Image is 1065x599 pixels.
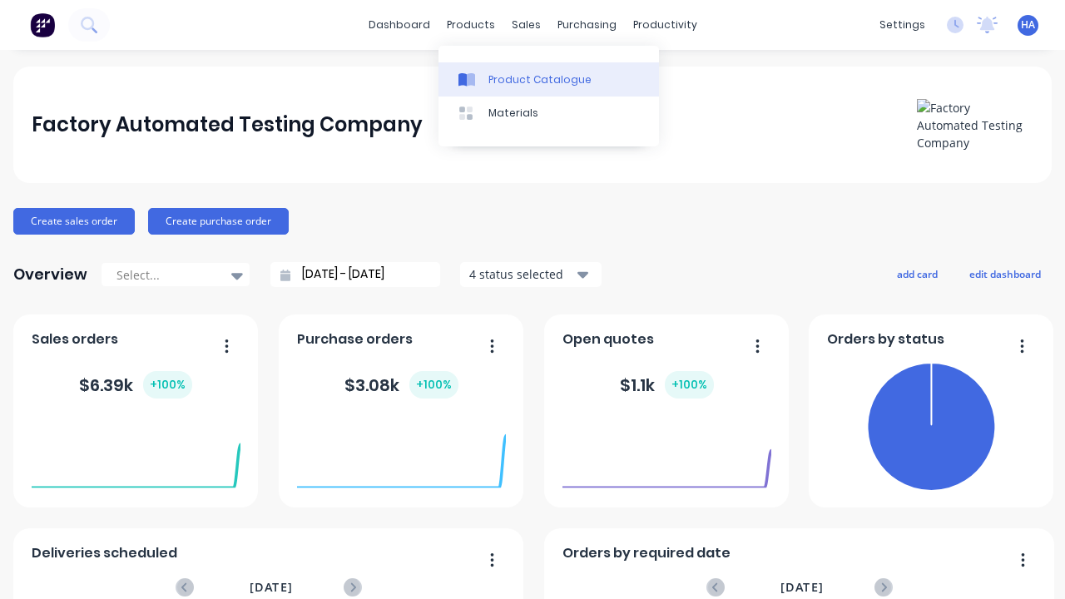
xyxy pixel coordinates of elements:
[665,371,714,399] div: + 100 %
[958,263,1052,285] button: edit dashboard
[549,12,625,37] div: purchasing
[344,371,458,399] div: $ 3.08k
[13,208,135,235] button: Create sales order
[79,371,192,399] div: $ 6.39k
[143,371,192,399] div: + 100 %
[780,578,824,597] span: [DATE]
[13,258,87,291] div: Overview
[438,97,659,130] a: Materials
[620,371,714,399] div: $ 1.1k
[886,263,949,285] button: add card
[30,12,55,37] img: Factory
[469,265,574,283] div: 4 status selected
[409,371,458,399] div: + 100 %
[503,12,549,37] div: sales
[250,578,293,597] span: [DATE]
[1021,17,1035,32] span: HA
[488,106,538,121] div: Materials
[562,329,654,349] span: Open quotes
[917,99,1033,151] img: Factory Automated Testing Company
[438,12,503,37] div: products
[148,208,289,235] button: Create purchase order
[32,543,177,563] span: Deliveries scheduled
[562,543,731,563] span: Orders by required date
[460,262,602,287] button: 4 status selected
[360,12,438,37] a: dashboard
[32,329,118,349] span: Sales orders
[488,72,592,87] div: Product Catalogue
[827,329,944,349] span: Orders by status
[625,12,706,37] div: productivity
[297,329,413,349] span: Purchase orders
[871,12,934,37] div: settings
[32,108,423,141] div: Factory Automated Testing Company
[438,62,659,96] a: Product Catalogue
